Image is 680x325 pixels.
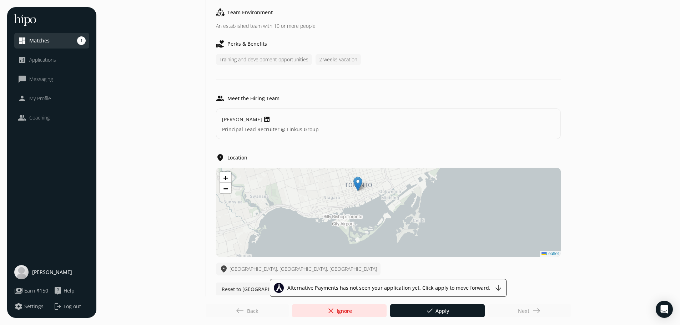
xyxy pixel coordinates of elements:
[29,95,51,102] span: My Profile
[227,9,273,16] h5: Team Environment
[216,153,225,162] span: location_on
[14,302,23,311] span: settings
[54,286,89,295] a: live_helpHelp
[29,76,53,83] span: Messaging
[29,56,56,64] span: Applications
[494,284,503,292] span: arrow_downward
[353,177,362,191] img: Marker
[18,94,86,103] a: personMy Profile
[327,306,335,315] span: close
[542,251,559,256] a: Leaflet
[327,306,352,315] span: Ignore
[54,302,89,311] button: logoutLog out
[18,113,26,122] span: people
[18,94,26,103] span: person
[223,173,228,182] span: +
[220,172,231,183] a: Zoom in
[29,114,50,121] span: Coaching
[24,287,48,294] span: Earn $150
[18,75,26,83] span: chat_bubble_outline
[216,22,316,30] span: An established team with 10 or more people
[274,283,284,293] img: Emplpyer image
[29,37,50,44] span: Matches
[32,269,72,276] span: [PERSON_NAME]
[18,113,86,122] a: peopleCoaching
[222,116,262,123] span: [PERSON_NAME]
[64,303,81,310] span: Log out
[220,183,231,193] a: Zoom out
[227,95,279,102] h5: Meet the Hiring Team
[24,303,44,310] span: Settings
[14,14,36,26] img: hh-logo-white
[425,306,434,315] span: done
[390,304,485,317] button: doneApply
[14,265,29,279] img: user-photo
[14,286,50,295] a: paymentsEarn $150
[54,302,62,311] span: logout
[316,54,361,65] span: 2 weeks vacation
[18,36,86,45] a: dashboardMatches1
[227,154,247,161] h5: Location
[14,302,50,311] a: settingsSettings
[216,94,225,103] span: group
[227,40,267,47] h5: Perks & Benefits
[54,286,75,295] button: live_helpHelp
[220,265,228,273] span: location_on
[18,36,26,45] span: dashboard
[14,302,44,311] button: settingsSettings
[292,304,387,317] button: closeIgnore
[14,286,48,295] button: paymentsEarn $150
[222,126,319,133] h5: Principal Lead Recruiter @ Linkus Group
[18,56,86,64] a: analyticsApplications
[18,56,26,64] span: analytics
[656,301,673,318] div: Open Intercom Messenger
[425,306,449,315] span: Apply
[216,8,225,17] span: diversity_2
[77,36,86,45] span: 1
[54,286,62,295] span: live_help
[216,263,381,275] span: [GEOGRAPHIC_DATA], [GEOGRAPHIC_DATA], [GEOGRAPHIC_DATA]
[14,286,23,295] span: payments
[216,54,312,65] span: Training and development opportunities
[287,284,490,291] span: Alternative Payments has not seen your application yet. Click apply to move forward.
[223,184,228,193] span: −
[216,40,225,48] span: volunteer_activism
[64,287,75,294] span: Help
[18,75,86,83] a: chat_bubble_outlineMessaging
